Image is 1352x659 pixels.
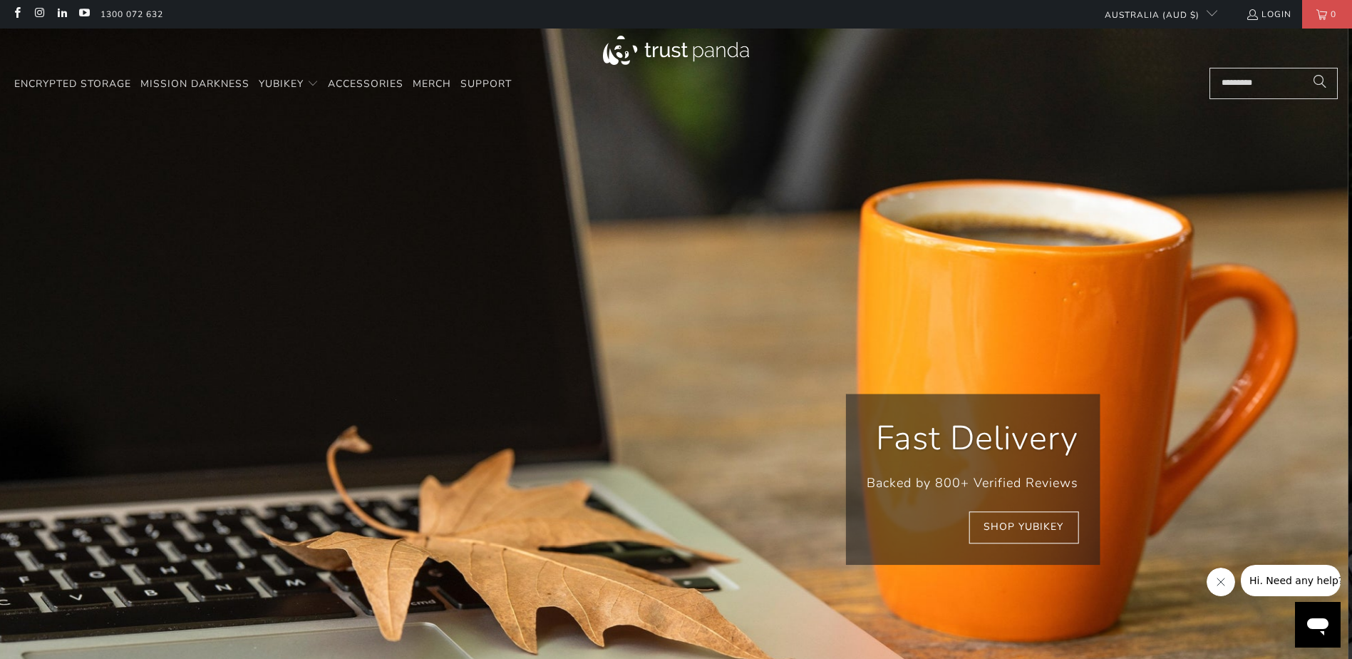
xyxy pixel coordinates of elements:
[1207,568,1235,596] iframe: Close message
[460,68,512,101] a: Support
[413,77,451,91] span: Merch
[9,10,103,21] span: Hi. Need any help?
[14,68,131,101] a: Encrypted Storage
[1246,6,1291,22] a: Login
[33,9,45,20] a: Trust Panda Australia on Instagram
[100,6,163,22] a: 1300 072 632
[1302,68,1338,99] button: Search
[867,415,1078,462] p: Fast Delivery
[14,77,131,91] span: Encrypted Storage
[259,77,304,91] span: YubiKey
[867,473,1078,494] p: Backed by 800+ Verified Reviews
[1295,602,1341,648] iframe: Button to launch messaging window
[1241,565,1341,596] iframe: Message from company
[328,68,403,101] a: Accessories
[140,77,249,91] span: Mission Darkness
[460,77,512,91] span: Support
[259,68,319,101] summary: YubiKey
[328,77,403,91] span: Accessories
[413,68,451,101] a: Merch
[56,9,68,20] a: Trust Panda Australia on LinkedIn
[11,9,23,20] a: Trust Panda Australia on Facebook
[969,511,1078,543] a: Shop YubiKey
[14,68,512,101] nav: Translation missing: en.navigation.header.main_nav
[140,68,249,101] a: Mission Darkness
[78,9,90,20] a: Trust Panda Australia on YouTube
[603,36,749,65] img: Trust Panda Australia
[1209,68,1338,99] input: Search...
